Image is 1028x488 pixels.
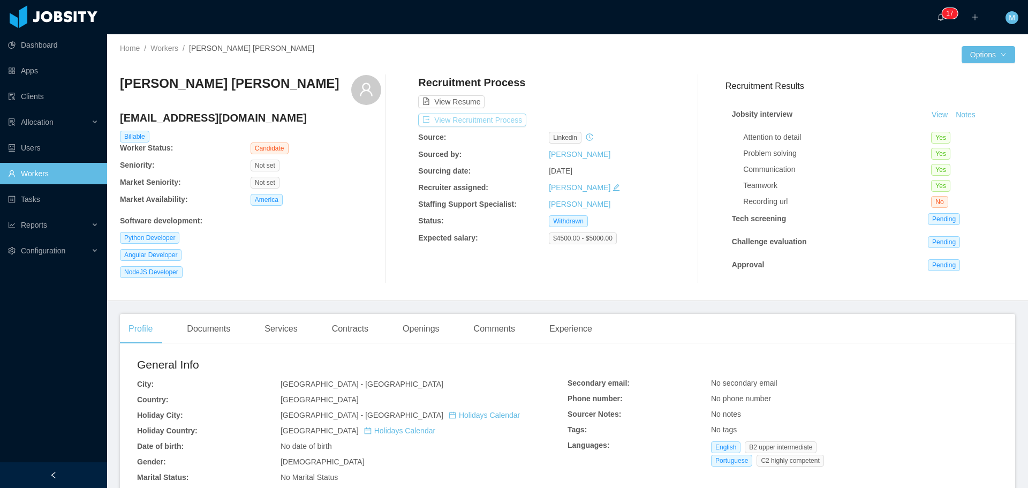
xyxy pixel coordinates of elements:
span: Yes [931,148,950,160]
i: icon: history [586,133,593,141]
i: icon: setting [8,247,16,254]
a: icon: profileTasks [8,189,99,210]
div: Experience [541,314,601,344]
b: Sourced by: [418,150,462,159]
span: [PERSON_NAME] [PERSON_NAME] [189,44,314,52]
div: Attention to detail [743,132,931,143]
b: Holiday Country: [137,426,198,435]
div: No tags [711,424,998,436]
b: Worker Status: [120,144,173,152]
b: Staffing Support Specialist: [418,200,517,208]
div: Problem solving [743,148,931,159]
span: [GEOGRAPHIC_DATA] [281,426,435,435]
b: Market Availability: [120,195,188,204]
strong: Approval [732,260,765,269]
b: Tags: [568,425,587,434]
strong: Tech screening [732,214,787,223]
span: No [931,196,948,208]
i: icon: user [359,82,374,97]
b: Seniority: [120,161,155,169]
b: Marital Status: [137,473,188,482]
b: Status: [418,216,443,225]
span: No date of birth [281,442,332,451]
span: Pending [928,213,960,225]
h3: [PERSON_NAME] [PERSON_NAME] [120,75,339,92]
b: Expected salary: [418,234,478,242]
b: City: [137,380,154,388]
b: Holiday City: [137,411,183,419]
a: Workers [150,44,178,52]
div: Profile [120,314,161,344]
span: No phone number [711,394,771,403]
div: Comments [465,314,524,344]
span: Portuguese [711,455,752,467]
b: Languages: [568,441,610,449]
sup: 17 [942,8,957,19]
b: Secondary email: [568,379,630,387]
b: Date of birth: [137,442,184,451]
span: Withdrawn [549,215,588,227]
span: [DEMOGRAPHIC_DATA] [281,457,365,466]
h4: [EMAIL_ADDRESS][DOMAIN_NAME] [120,110,381,125]
span: [DATE] [549,167,572,175]
i: icon: calendar [364,427,372,434]
b: Software development : [120,216,202,225]
p: 1 [946,8,950,19]
a: Home [120,44,140,52]
b: Sourcing date: [418,167,471,175]
i: icon: line-chart [8,221,16,229]
strong: Challenge evaluation [732,237,807,246]
span: Python Developer [120,232,179,244]
span: NodeJS Developer [120,266,183,278]
span: linkedin [549,132,581,144]
a: icon: file-textView Resume [418,97,485,106]
span: Pending [928,236,960,248]
span: B2 upper intermediate [745,441,817,453]
h3: Recruitment Results [725,79,1015,93]
span: No secondary email [711,379,777,387]
span: Candidate [251,142,289,154]
b: Phone number: [568,394,623,403]
span: [GEOGRAPHIC_DATA] - [GEOGRAPHIC_DATA] [281,411,520,419]
h2: General Info [137,356,568,373]
a: [PERSON_NAME] [549,150,610,159]
div: Documents [178,314,239,344]
div: Recording url [743,196,931,207]
i: icon: bell [937,13,944,21]
span: M [1009,11,1015,24]
a: icon: appstoreApps [8,60,99,81]
div: Communication [743,164,931,175]
span: No notes [711,410,741,418]
button: Optionsicon: down [962,46,1015,63]
b: Gender: [137,457,166,466]
a: [PERSON_NAME] [549,200,610,208]
i: icon: edit [613,184,620,191]
span: Not set [251,177,279,189]
i: icon: plus [971,13,979,21]
b: Source: [418,133,446,141]
b: Market Seniority: [120,178,181,186]
span: Yes [931,164,950,176]
span: Yes [931,132,950,144]
span: C2 highly competent [757,455,823,467]
span: / [144,44,146,52]
span: Angular Developer [120,249,182,261]
b: Recruiter assigned: [418,183,488,192]
span: / [183,44,185,52]
b: Sourcer Notes: [568,410,621,418]
a: icon: robotUsers [8,137,99,159]
strong: Jobsity interview [732,110,793,118]
div: Contracts [323,314,377,344]
button: Notes [951,109,980,122]
span: Billable [120,131,149,142]
span: Yes [931,180,950,192]
div: Services [256,314,306,344]
span: Pending [928,259,960,271]
a: [PERSON_NAME] [549,183,610,192]
a: icon: userWorkers [8,163,99,184]
span: Allocation [21,118,54,126]
div: Teamwork [743,180,931,191]
a: View [928,110,951,119]
button: icon: exportView Recruitment Process [418,114,526,126]
span: [GEOGRAPHIC_DATA] [281,395,359,404]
